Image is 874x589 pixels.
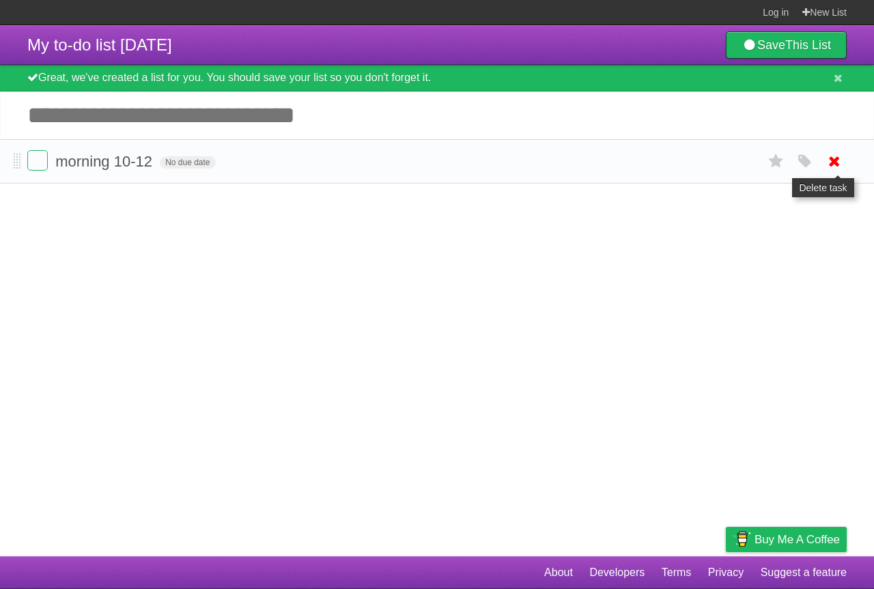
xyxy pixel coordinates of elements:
span: No due date [160,156,215,169]
a: Suggest a feature [761,560,847,586]
label: Star task [763,150,789,173]
a: SaveThis List [726,31,847,59]
a: Developers [589,560,645,586]
b: This List [785,38,831,52]
a: Terms [662,560,692,586]
span: My to-do list [DATE] [27,35,172,54]
a: About [544,560,573,586]
span: Buy me a coffee [755,528,840,551]
label: Done [27,150,48,171]
span: morning 10-12 [55,153,156,170]
a: Buy me a coffee [726,527,847,552]
a: Privacy [708,560,744,586]
img: Buy me a coffee [733,528,751,551]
